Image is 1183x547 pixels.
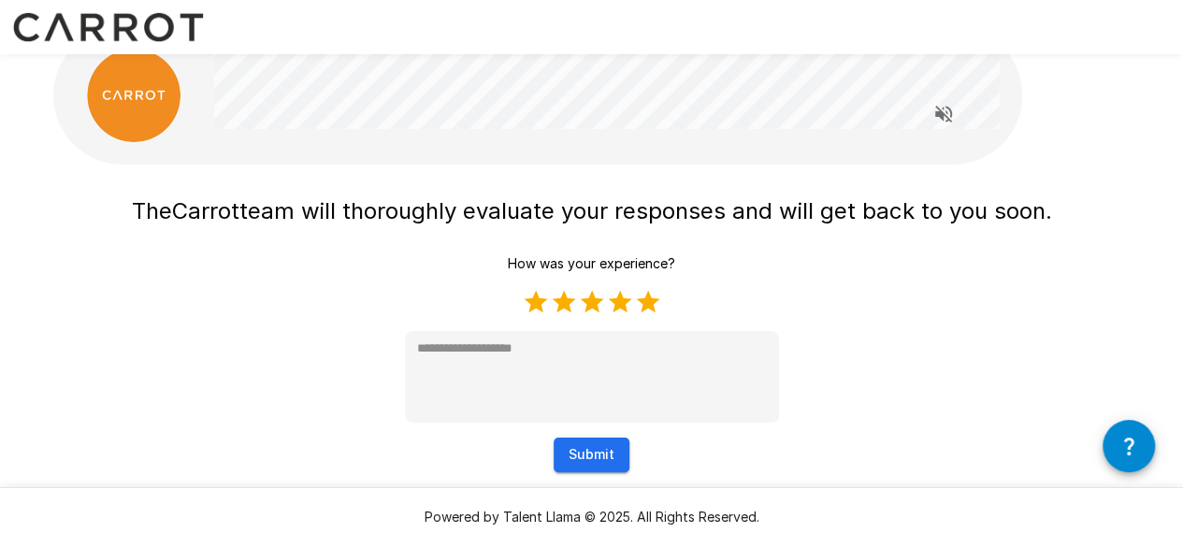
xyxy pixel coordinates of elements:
[87,49,180,142] img: carrot_logo.png
[132,197,172,224] span: The
[508,254,675,273] p: How was your experience?
[22,508,1161,526] p: Powered by Talent Llama © 2025. All Rights Reserved.
[172,197,239,224] span: Carrot
[239,197,1052,224] span: team will thoroughly evaluate your responses and will get back to you soon.
[925,95,962,133] button: Read questions aloud
[554,438,629,472] button: Submit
